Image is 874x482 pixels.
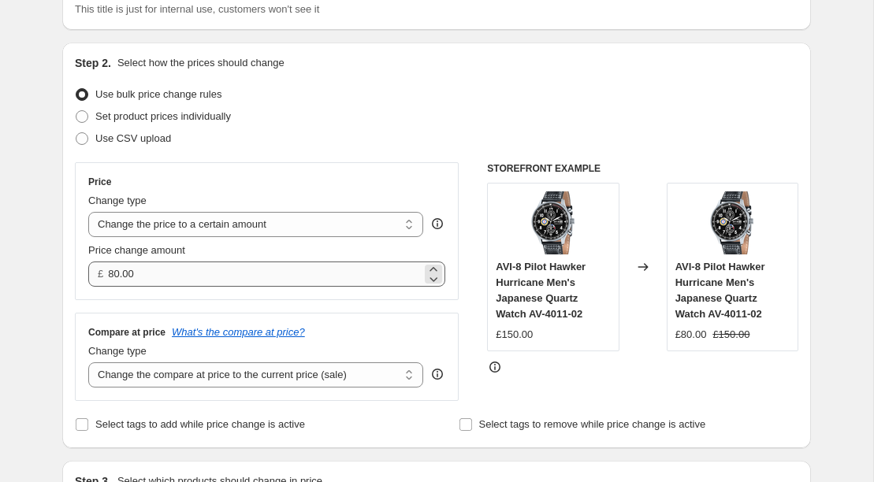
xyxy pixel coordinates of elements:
button: What's the compare at price? [172,326,305,338]
span: Select tags to add while price change is active [95,418,305,430]
span: £80.00 [675,328,707,340]
span: Use bulk price change rules [95,88,221,100]
span: Change type [88,195,147,206]
h3: Price [88,176,111,188]
span: Use CSV upload [95,132,171,144]
span: AVI-8 Pilot Hawker Hurricane Men's Japanese Quartz Watch AV-4011-02 [675,261,765,320]
h2: Step 2. [75,55,111,71]
span: £150.00 [496,328,533,340]
span: This title is just for internal use, customers won't see it [75,3,319,15]
div: help [430,216,445,232]
span: Change type [88,345,147,357]
img: AV-4011-02_80x.png [701,191,764,254]
span: £150.00 [712,328,749,340]
span: Select tags to remove while price change is active [479,418,706,430]
div: help [430,366,445,382]
h6: STOREFRONT EXAMPLE [487,162,798,175]
h3: Compare at price [88,326,166,339]
span: £ [98,268,103,280]
span: AVI-8 Pilot Hawker Hurricane Men's Japanese Quartz Watch AV-4011-02 [496,261,586,320]
span: Price change amount [88,244,185,256]
span: Set product prices individually [95,110,231,122]
p: Select how the prices should change [117,55,285,71]
input: 80.00 [108,261,421,287]
img: AV-4011-02_80x.png [522,191,585,254]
